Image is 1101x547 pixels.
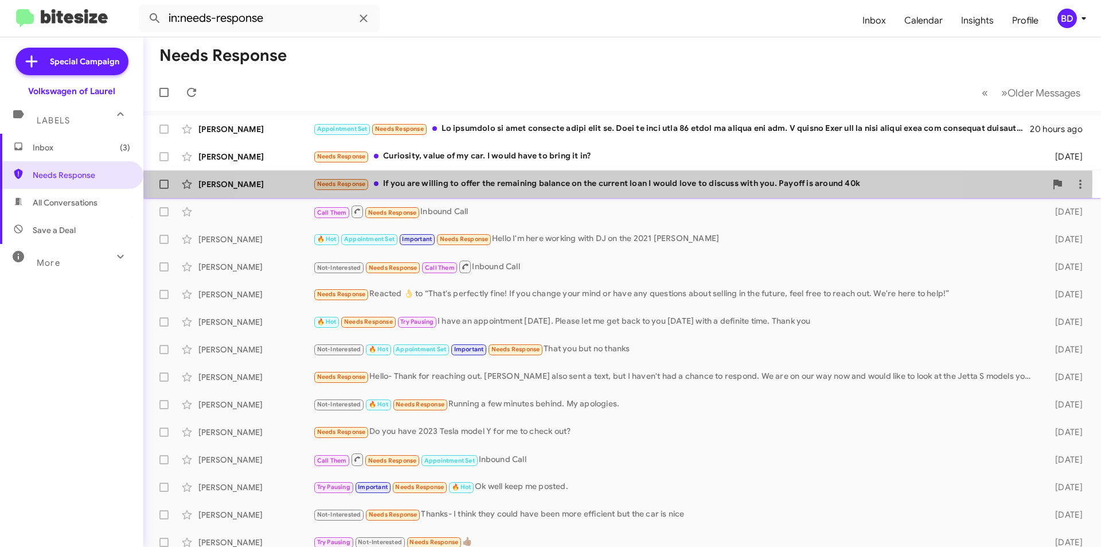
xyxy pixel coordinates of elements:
span: Save a Deal [33,224,76,236]
nav: Page navigation example [975,81,1087,104]
span: Appointment Set [317,125,368,133]
div: [DATE] [1037,234,1092,245]
span: 🔥 Hot [369,401,388,408]
div: [DATE] [1037,454,1092,465]
div: [PERSON_NAME] [198,399,313,410]
div: Curiosity, value of my car. I would have to bring it in? [313,150,1037,163]
div: Thanks- I think they could have been more efficient but the car is nice [313,508,1037,521]
div: [DATE] [1037,151,1092,162]
div: Hello- Thank for reaching out. [PERSON_NAME] also sent a text, but I haven't had a chance to resp... [313,370,1037,383]
div: [PERSON_NAME] [198,289,313,300]
span: More [37,258,60,268]
span: Needs Response [369,264,417,271]
span: Needs Response [368,209,417,216]
div: I have an appointment [DATE]. Please let me get back to you [DATE] with a definite time. Thank you [313,315,1037,328]
div: [DATE] [1037,426,1092,438]
div: [DATE] [1037,399,1092,410]
span: Not-Interested [358,538,402,546]
div: Running a few minutes behind. My apologies. [313,398,1037,411]
div: [DATE] [1037,482,1092,493]
span: Needs Response [344,318,393,325]
a: Profile [1003,4,1048,37]
h1: Needs Response [159,46,287,65]
span: Try Pausing [400,318,434,325]
span: 🔥 Hot [317,235,337,243]
div: [PERSON_NAME] [198,316,313,328]
div: [PERSON_NAME] [198,454,313,465]
span: Important [454,346,484,353]
span: Not-Interested [317,401,361,408]
span: Needs Response [317,153,366,160]
span: « [982,86,988,100]
span: 🔥 Hot [317,318,337,325]
div: Reacted 👌 to “That's perfectly fine! If you change your mind or have any questions about selling ... [313,288,1037,301]
div: Inbound Call [313,452,1037,467]
span: » [1001,86,1008,100]
div: [PERSON_NAME] [198,123,313,135]
div: Inbound Call [313,259,1037,274]
span: Call Them [317,209,347,216]
span: Call Them [317,457,347,464]
span: Inbox [33,142,130,153]
div: 20 hours ago [1030,123,1092,135]
span: Appointment Set [424,457,475,464]
span: Not-Interested [317,511,361,518]
a: Insights [952,4,1003,37]
span: Special Campaign [50,56,119,67]
div: Lo ipsumdolo si amet consecte adipi elit se. Doei te inci utla 86 etdol ma aliqua eni adm. V quis... [313,122,1030,135]
div: [PERSON_NAME] [198,234,313,245]
div: [PERSON_NAME] [198,344,313,355]
span: 🔥 Hot [369,346,388,353]
div: [DATE] [1037,206,1092,218]
div: [DATE] [1037,371,1092,383]
span: Older Messages [1008,87,1080,99]
span: Needs Response [440,235,489,243]
div: [PERSON_NAME] [198,371,313,383]
span: Needs Response [33,169,130,181]
span: Needs Response [317,290,366,298]
a: Special Campaign [15,48,128,75]
span: Needs Response [317,428,366,436]
div: [DATE] [1037,289,1092,300]
span: Needs Response [491,346,540,353]
span: Needs Response [409,538,458,546]
a: Calendar [895,4,952,37]
span: Call Them [425,264,455,271]
div: [PERSON_NAME] [198,426,313,438]
div: [DATE] [1037,261,1092,273]
div: Ok well keep me posted. [313,480,1037,494]
span: Try Pausing [317,538,350,546]
div: Hello I'm here working with DJ on the 2021 [PERSON_NAME] [313,232,1037,246]
span: Needs Response [368,457,417,464]
a: Inbox [853,4,895,37]
div: [DATE] [1037,509,1092,521]
span: Needs Response [395,483,444,491]
div: [PERSON_NAME] [198,482,313,493]
span: Appointment Set [344,235,395,243]
button: Next [994,81,1087,104]
div: If you are willing to offer the remaining balance on the current loan I would love to discuss wit... [313,177,1046,191]
span: All Conversations [33,197,97,208]
span: 🔥 Hot [452,483,471,491]
div: [PERSON_NAME] [198,509,313,521]
span: Needs Response [396,401,444,408]
span: Labels [37,115,70,126]
span: Try Pausing [317,483,350,491]
button: BD [1048,9,1088,28]
span: Needs Response [369,511,417,518]
button: Previous [975,81,995,104]
div: Do you have 2023 Tesla model Y for me to check out? [313,425,1037,439]
span: Important [358,483,388,491]
div: [DATE] [1037,344,1092,355]
span: (3) [120,142,130,153]
span: Not-Interested [317,264,361,271]
span: Needs Response [317,180,366,188]
span: Needs Response [317,373,366,381]
div: That you but no thanks [313,343,1037,356]
span: Important [402,235,432,243]
div: BD [1057,9,1077,28]
span: Not-Interested [317,346,361,353]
